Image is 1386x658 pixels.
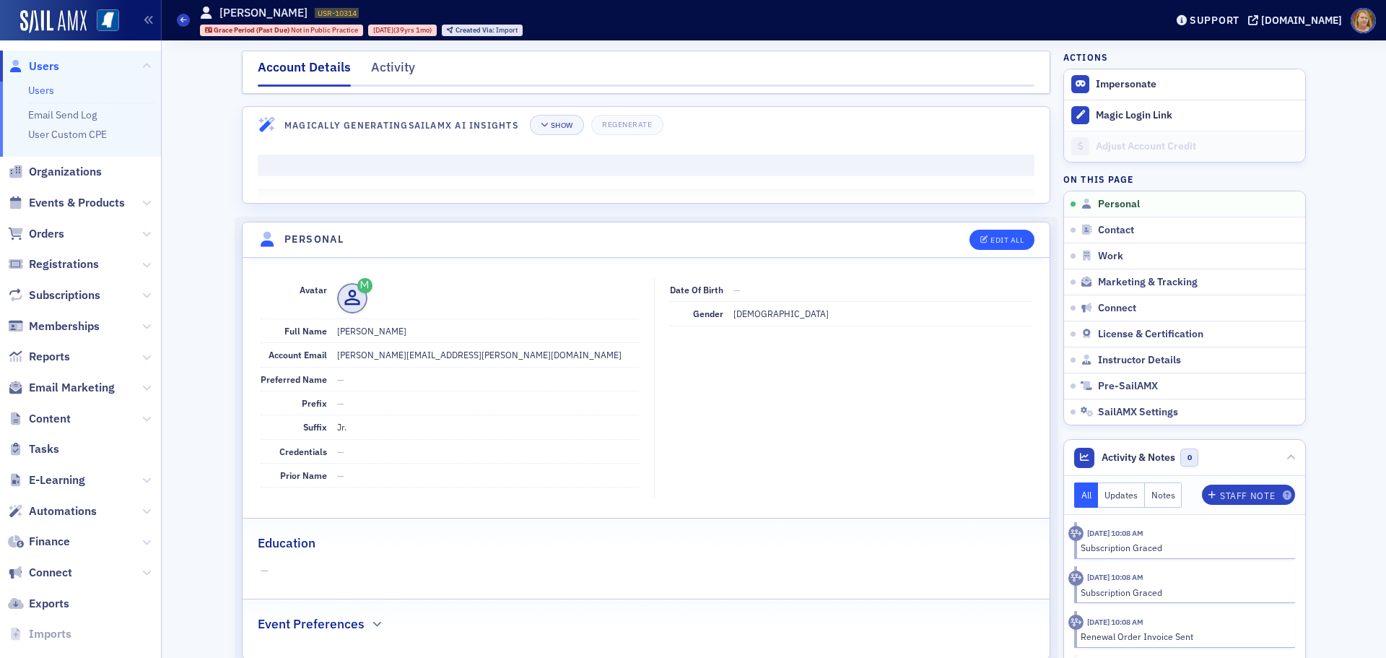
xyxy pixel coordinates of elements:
span: Created Via : [456,25,496,35]
a: Registrations [8,256,99,272]
time: 7/1/2025 10:08 AM [1087,617,1143,627]
div: Adjust Account Credit [1096,140,1298,153]
a: Users [28,84,54,97]
a: Email Send Log [28,108,97,121]
div: [DOMAIN_NAME] [1261,14,1342,27]
dd: [PERSON_NAME] [337,319,639,342]
h2: Education [258,534,315,553]
div: Edit All [990,236,1024,244]
span: SailAMX Settings [1098,406,1178,419]
span: — [261,563,1032,579]
span: Gender [693,308,723,319]
div: 1986-08-01 00:00:00 [368,25,437,36]
button: [DOMAIN_NAME] [1248,15,1347,25]
span: Orders [29,226,64,242]
span: — [337,469,344,481]
a: Grace Period (Past Due) Not in Public Practice [205,25,359,35]
span: Prefix [302,397,327,409]
div: Grace Period (Past Due): Grace Period (Past Due): Not in Public Practice [200,25,364,36]
span: Contact [1098,224,1134,237]
button: Edit All [969,230,1034,250]
dd: [DEMOGRAPHIC_DATA] [733,302,1032,325]
div: Activity [1068,571,1084,586]
time: 7/1/2025 10:08 AM [1087,572,1143,582]
span: Automations [29,503,97,519]
a: Email Marketing [8,380,115,396]
a: Reports [8,349,70,365]
button: Impersonate [1096,78,1156,91]
div: Show [551,121,573,129]
h4: Actions [1063,51,1108,64]
img: SailAMX [20,10,87,33]
a: Connect [8,565,72,581]
span: Preferred Name [261,373,327,385]
span: Prior Name [280,469,327,481]
h2: Event Preferences [258,615,365,633]
div: Created Via: Import [442,25,523,36]
span: — [733,284,741,295]
span: Tasks [29,441,59,457]
a: Exports [8,596,69,612]
button: Magic Login Link [1064,100,1305,131]
a: Finance [8,534,70,550]
span: Imports [29,626,71,642]
span: Account Email [269,349,327,360]
span: Avatar [300,284,327,295]
span: Exports [29,596,69,612]
button: Staff Note [1202,485,1295,505]
span: USR-10314 [318,8,357,18]
dd: [PERSON_NAME][EMAIL_ADDRESS][PERSON_NAME][DOMAIN_NAME] [337,343,639,366]
div: Renewal Order Invoice Sent [1081,630,1285,643]
div: (39yrs 1mo) [373,25,432,35]
a: Events & Products [8,195,125,211]
span: Suffix [303,421,327,433]
span: Grace Period (Past Due) [214,25,291,35]
a: E-Learning [8,472,85,488]
span: Work [1098,250,1123,263]
a: Adjust Account Credit [1064,131,1305,162]
h4: On this page [1063,173,1306,186]
span: Subscriptions [29,287,100,303]
h4: Personal [284,232,344,247]
span: Events & Products [29,195,125,211]
span: Content [29,411,71,427]
button: Notes [1145,482,1182,508]
div: Activity [1068,526,1084,541]
img: SailAMX [97,9,119,32]
div: Support [1190,14,1239,27]
span: — [337,397,344,409]
a: Users [8,59,59,74]
span: Credentials [279,446,327,457]
span: Reports [29,349,70,365]
div: Subscription Graced [1081,586,1285,599]
span: 0 [1180,449,1198,467]
div: Staff Note [1220,492,1275,500]
span: Registrations [29,256,99,272]
span: Finance [29,534,70,550]
span: Users [29,59,59,74]
span: License & Certification [1098,328,1203,341]
a: Subscriptions [8,287,100,303]
div: Import [456,27,518,35]
span: Email Marketing [29,380,115,396]
a: View Homepage [87,9,119,34]
a: Tasks [8,441,59,457]
span: Marketing & Tracking [1098,276,1198,289]
span: Connect [1098,302,1136,315]
h1: [PERSON_NAME] [219,5,308,21]
div: Activity [371,58,415,85]
time: 7/1/2025 10:08 AM [1087,528,1143,538]
button: All [1074,482,1099,508]
span: Instructor Details [1098,354,1181,367]
div: Magic Login Link [1096,109,1298,122]
a: Content [8,411,71,427]
span: Organizations [29,164,102,180]
span: Profile [1351,8,1376,33]
a: Organizations [8,164,102,180]
a: Imports [8,626,71,642]
h4: Magically Generating SailAMX AI Insights [284,118,523,131]
span: Connect [29,565,72,581]
span: Pre-SailAMX [1098,380,1158,393]
span: Activity & Notes [1102,450,1175,465]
